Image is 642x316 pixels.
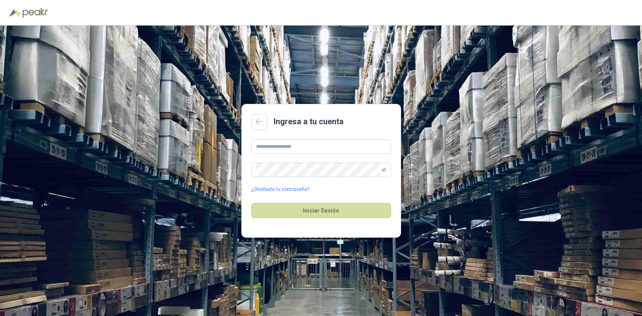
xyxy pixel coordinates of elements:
[382,167,386,172] span: eye-invisible
[22,8,48,18] img: Peakr
[251,186,309,193] a: ¿Olvidaste tu contraseña?
[10,9,21,17] img: Logo
[274,115,344,128] h2: Ingresa a tu cuenta
[251,203,391,218] button: Iniciar Sesión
